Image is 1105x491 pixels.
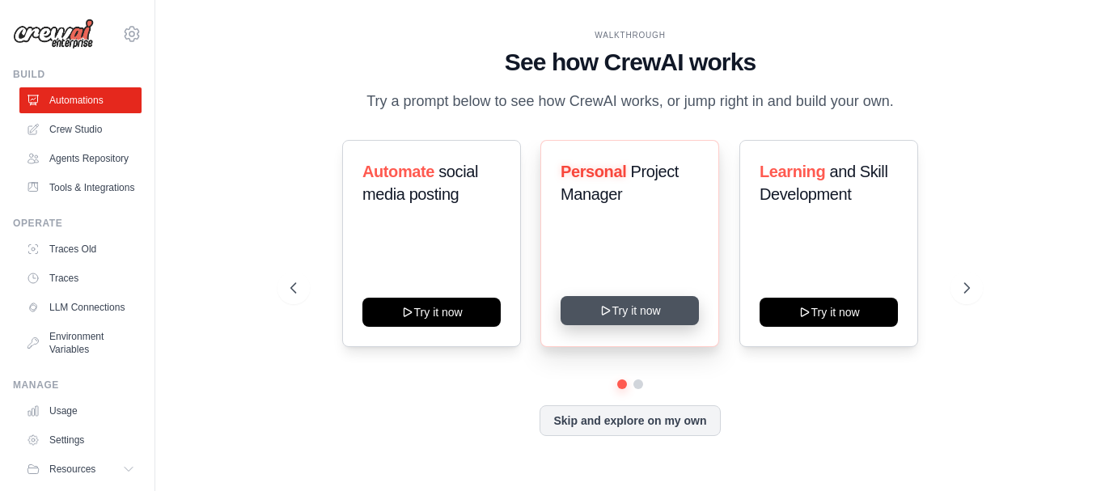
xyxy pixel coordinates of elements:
[19,456,142,482] button: Resources
[19,116,142,142] a: Crew Studio
[19,324,142,362] a: Environment Variables
[19,265,142,291] a: Traces
[19,294,142,320] a: LLM Connections
[19,146,142,171] a: Agents Repository
[13,19,94,49] img: Logo
[19,427,142,453] a: Settings
[19,236,142,262] a: Traces Old
[561,296,699,325] button: Try it now
[290,29,970,41] div: WALKTHROUGH
[362,298,501,327] button: Try it now
[760,163,887,203] span: and Skill Development
[358,90,902,113] p: Try a prompt below to see how CrewAI works, or jump right in and build your own.
[19,87,142,113] a: Automations
[19,175,142,201] a: Tools & Integrations
[760,298,898,327] button: Try it now
[13,379,142,392] div: Manage
[49,463,95,476] span: Resources
[362,163,434,180] span: Automate
[540,405,720,436] button: Skip and explore on my own
[1024,413,1105,491] iframe: Chat Widget
[290,48,970,77] h1: See how CrewAI works
[13,68,142,81] div: Build
[561,163,679,203] span: Project Manager
[19,398,142,424] a: Usage
[561,163,626,180] span: Personal
[13,217,142,230] div: Operate
[760,163,825,180] span: Learning
[362,163,478,203] span: social media posting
